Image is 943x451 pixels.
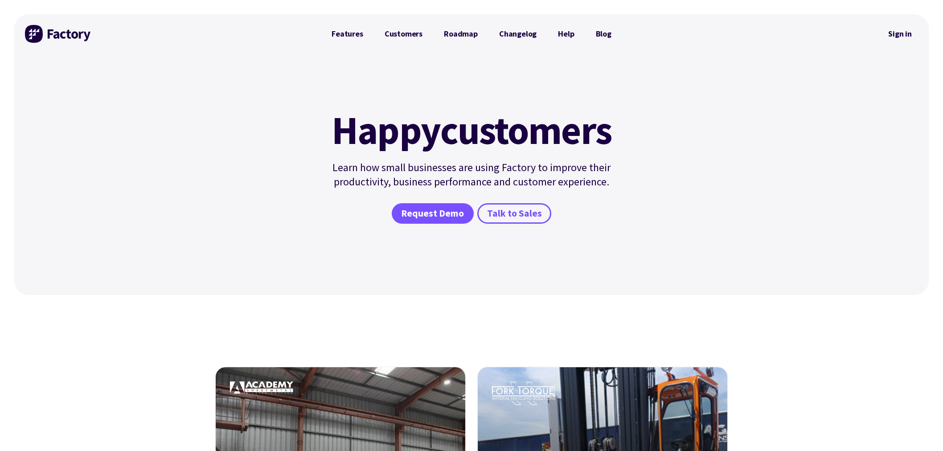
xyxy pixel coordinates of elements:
[392,203,474,224] a: Request Demo
[401,207,464,220] span: Request Demo
[487,207,542,220] span: Talk to Sales
[882,24,918,44] a: Sign in
[321,25,622,43] nav: Primary Navigation
[882,24,918,44] nav: Secondary Navigation
[585,25,622,43] a: Blog
[488,25,547,43] a: Changelog
[477,203,551,224] a: Talk to Sales
[326,160,617,189] p: Learn how small businesses are using Factory to improve their productivity, business performance ...
[547,25,585,43] a: Help
[374,25,433,43] a: Customers
[326,111,617,150] h1: customers
[332,111,440,150] mark: Happy
[25,25,92,43] img: Factory
[433,25,488,43] a: Roadmap
[321,25,374,43] a: Features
